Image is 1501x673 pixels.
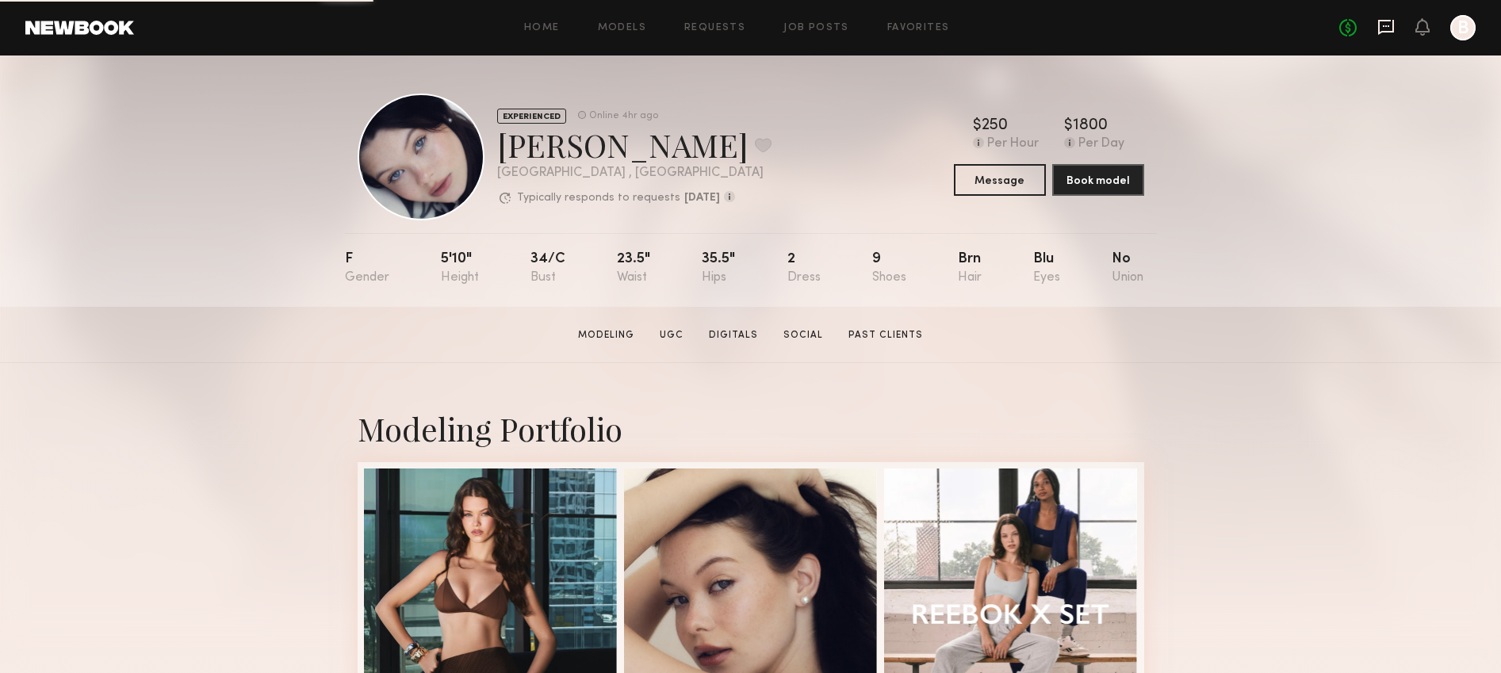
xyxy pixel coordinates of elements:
[684,23,745,33] a: Requests
[1052,164,1144,196] button: Book model
[497,109,566,124] div: EXPERIENCED
[842,328,929,342] a: Past Clients
[1450,15,1476,40] a: B
[572,328,641,342] a: Modeling
[1064,118,1073,134] div: $
[524,23,560,33] a: Home
[497,166,772,180] div: [GEOGRAPHIC_DATA] , [GEOGRAPHIC_DATA]
[517,193,680,204] p: Typically responds to requests
[987,137,1039,151] div: Per Hour
[954,164,1046,196] button: Message
[702,252,735,285] div: 35.5"
[598,23,646,33] a: Models
[787,252,821,285] div: 2
[358,407,1144,449] div: Modeling Portfolio
[684,193,720,204] b: [DATE]
[1033,252,1060,285] div: Blu
[777,328,829,342] a: Social
[617,252,650,285] div: 23.5"
[653,328,690,342] a: UGC
[589,111,658,121] div: Online 4hr ago
[958,252,982,285] div: Brn
[872,252,906,285] div: 9
[1073,118,1108,134] div: 1800
[441,252,479,285] div: 5'10"
[703,328,764,342] a: Digitals
[1112,252,1143,285] div: No
[783,23,849,33] a: Job Posts
[1078,137,1124,151] div: Per Day
[887,23,950,33] a: Favorites
[497,124,772,166] div: [PERSON_NAME]
[982,118,1008,134] div: 250
[973,118,982,134] div: $
[345,252,389,285] div: F
[530,252,565,285] div: 34/c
